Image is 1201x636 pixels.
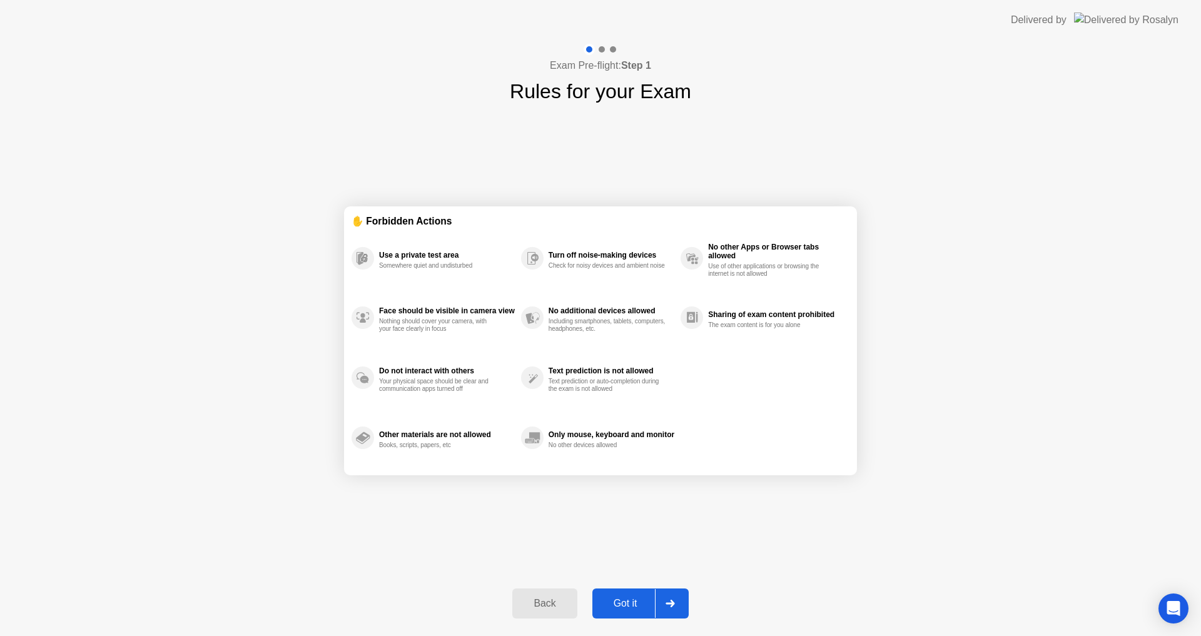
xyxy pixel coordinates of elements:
[708,263,826,278] div: Use of other applications or browsing the internet is not allowed
[592,588,689,618] button: Got it
[512,588,577,618] button: Back
[708,321,826,329] div: The exam content is for you alone
[379,430,515,439] div: Other materials are not allowed
[352,214,849,228] div: ✋ Forbidden Actions
[596,598,655,609] div: Got it
[549,430,674,439] div: Only mouse, keyboard and monitor
[549,306,674,315] div: No additional devices allowed
[550,58,651,73] h4: Exam Pre-flight:
[549,442,667,449] div: No other devices allowed
[379,366,515,375] div: Do not interact with others
[379,262,497,270] div: Somewhere quiet and undisturbed
[379,306,515,315] div: Face should be visible in camera view
[1074,13,1178,27] img: Delivered by Rosalyn
[708,310,843,319] div: Sharing of exam content prohibited
[510,76,691,106] h1: Rules for your Exam
[549,366,674,375] div: Text prediction is not allowed
[708,243,843,260] div: No other Apps or Browser tabs allowed
[379,378,497,393] div: Your physical space should be clear and communication apps turned off
[379,318,497,333] div: Nothing should cover your camera, with your face clearly in focus
[1158,593,1188,623] div: Open Intercom Messenger
[549,251,674,260] div: Turn off noise-making devices
[516,598,573,609] div: Back
[379,251,515,260] div: Use a private test area
[379,442,497,449] div: Books, scripts, papers, etc
[549,378,667,393] div: Text prediction or auto-completion during the exam is not allowed
[549,318,667,333] div: Including smartphones, tablets, computers, headphones, etc.
[621,60,651,71] b: Step 1
[549,262,667,270] div: Check for noisy devices and ambient noise
[1011,13,1067,28] div: Delivered by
